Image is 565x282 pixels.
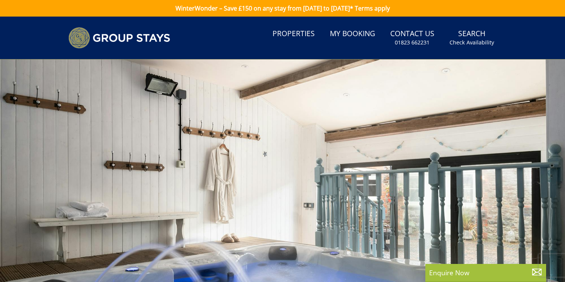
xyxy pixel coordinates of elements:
small: 01823 662231 [395,39,430,46]
img: Group Stays [68,27,170,49]
a: SearchCheck Availability [446,26,497,50]
small: Check Availability [450,39,494,46]
a: Contact Us01823 662231 [387,26,437,50]
a: My Booking [327,26,378,43]
a: Properties [269,26,318,43]
p: Enquire Now [429,268,542,277]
